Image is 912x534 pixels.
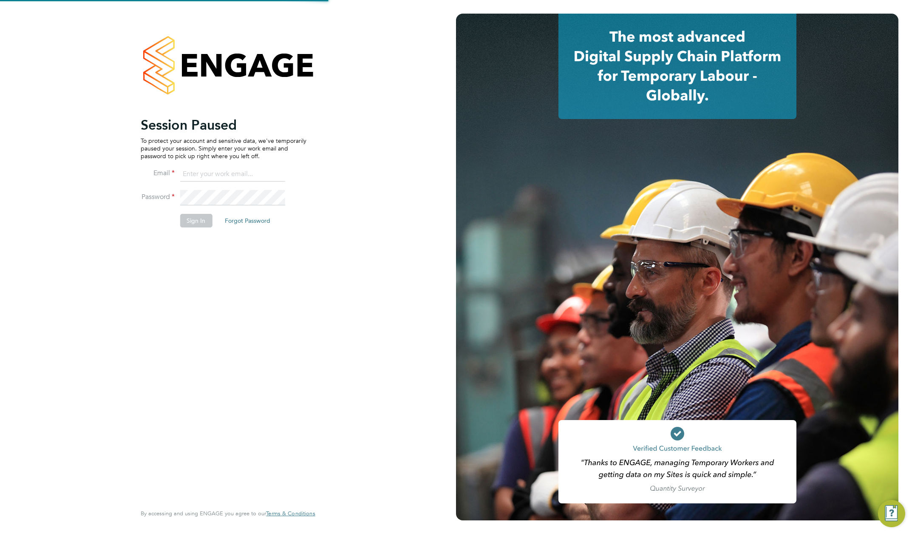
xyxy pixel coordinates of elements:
[266,510,315,517] a: Terms & Conditions
[180,214,212,227] button: Sign In
[141,116,306,133] h2: Session Paused
[141,193,175,202] label: Password
[141,510,315,517] span: By accessing and using ENGAGE you agree to our
[141,169,175,178] label: Email
[180,167,285,182] input: Enter your work email...
[141,137,306,160] p: To protect your account and sensitive data, we've temporarily paused your session. Simply enter y...
[218,214,277,227] button: Forgot Password
[878,500,905,527] button: Engage Resource Center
